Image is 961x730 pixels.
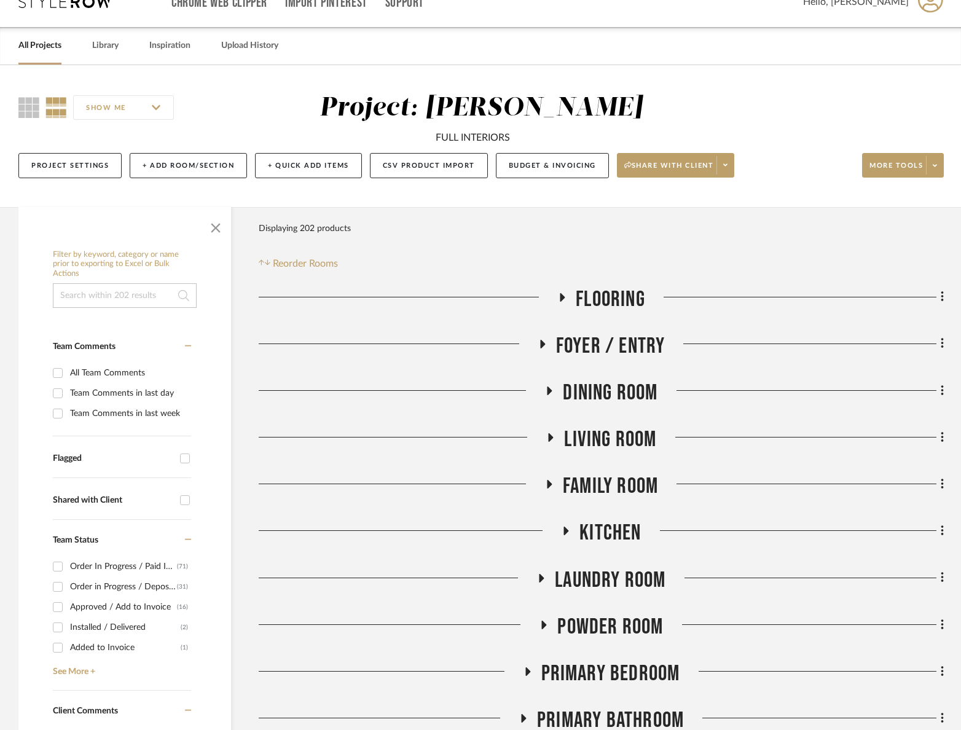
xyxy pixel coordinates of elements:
[862,153,944,178] button: More tools
[70,557,177,576] div: Order In Progress / Paid In Full w/ Freight, No Balance due
[563,380,657,406] span: Dining Room
[556,333,665,359] span: Foyer / Entry
[70,383,188,403] div: Team Comments in last day
[92,37,119,54] a: Library
[177,597,188,617] div: (16)
[541,661,680,687] span: Primary Bedroom
[320,95,643,121] div: Project: [PERSON_NAME]
[617,153,735,178] button: Share with client
[181,618,188,637] div: (2)
[221,37,278,54] a: Upload History
[50,657,191,677] a: See More +
[869,161,923,179] span: More tools
[18,37,61,54] a: All Projects
[259,256,338,271] button: Reorder Rooms
[436,130,510,145] div: FULL INTERIORS
[53,283,197,308] input: Search within 202 results
[177,577,188,597] div: (31)
[496,153,609,178] button: Budget & Invoicing
[259,216,351,241] div: Displaying 202 products
[53,250,197,279] h6: Filter by keyword, category or name prior to exporting to Excel or Bulk Actions
[579,520,641,546] span: Kitchen
[53,495,174,506] div: Shared with Client
[70,638,181,657] div: Added to Invoice
[624,161,714,179] span: Share with client
[370,153,488,178] button: CSV Product Import
[563,473,658,500] span: Family Room
[130,153,247,178] button: + Add Room/Section
[177,557,188,576] div: (71)
[53,536,98,544] span: Team Status
[53,342,116,351] span: Team Comments
[18,153,122,178] button: Project Settings
[576,286,645,313] span: Flooring
[53,453,174,464] div: Flagged
[53,707,118,715] span: Client Comments
[70,597,177,617] div: Approved / Add to Invoice
[557,614,663,640] span: Powder Room
[70,404,188,423] div: Team Comments in last week
[564,426,656,453] span: Living Room
[203,213,228,238] button: Close
[273,256,338,271] span: Reorder Rooms
[181,638,188,657] div: (1)
[70,618,181,637] div: Installed / Delivered
[555,567,665,594] span: Laundry Room
[255,153,362,178] button: + Quick Add Items
[70,363,188,383] div: All Team Comments
[149,37,190,54] a: Inspiration
[70,577,177,597] div: Order in Progress / Deposit Paid / Balance due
